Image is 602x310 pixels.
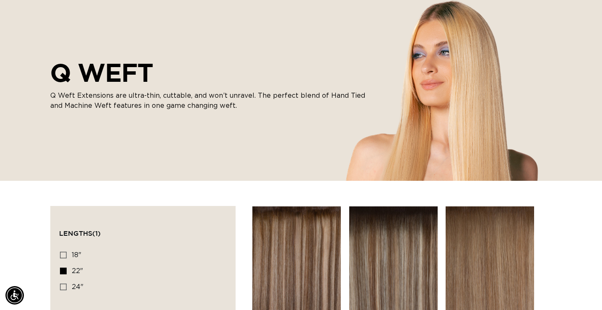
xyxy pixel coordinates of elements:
[72,268,83,274] span: 22"
[72,284,83,290] span: 24"
[50,58,369,87] h2: Q WEFT
[59,215,227,245] summary: Lengths (1 selected)
[59,229,101,237] span: Lengths
[92,229,101,237] span: (1)
[50,91,369,111] p: Q Weft Extensions are ultra-thin, cuttable, and won’t unravel. The perfect blend of Hand Tied and...
[560,270,602,310] iframe: Chat Widget
[5,286,24,305] div: Accessibility Menu
[72,252,81,258] span: 18"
